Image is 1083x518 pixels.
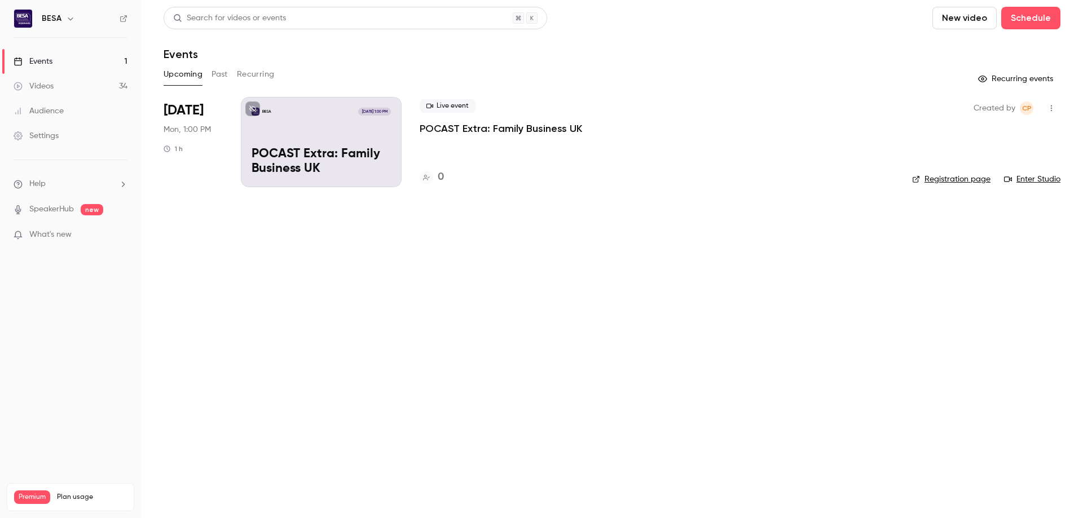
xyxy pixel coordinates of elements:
button: New video [932,7,997,29]
span: Plan usage [57,493,127,502]
div: Settings [14,130,59,141]
span: Created by [974,101,1015,115]
span: new [81,204,103,215]
span: Mon, 1:00 PM [164,124,211,135]
span: Premium [14,490,50,504]
a: Enter Studio [1004,174,1060,185]
p: BESA [262,109,271,114]
a: Registration page [912,174,990,185]
h1: Events [164,47,198,61]
button: Upcoming [164,65,202,83]
div: Audience [14,105,64,117]
span: [DATE] [164,101,204,119]
li: help-dropdown-opener [14,178,127,190]
a: SpeakerHub [29,203,74,215]
div: 1 h [164,144,183,153]
button: Past [212,65,228,83]
img: BESA [14,10,32,28]
button: Recurring [237,65,275,83]
span: What's new [29,229,72,241]
span: Charlie Pierpoint [1020,101,1033,115]
span: [DATE] 1:00 PM [358,108,390,116]
p: POCAST Extra: Family Business UK [252,147,391,176]
div: Events [14,56,52,67]
div: Search for videos or events [173,12,286,24]
iframe: Noticeable Trigger [114,230,127,240]
a: POCAST Extra: Family Business UKBESA[DATE] 1:00 PMPOCAST Extra: Family Business UK [241,97,402,187]
a: 0 [420,170,444,185]
span: Live event [420,99,476,113]
div: Videos [14,81,54,92]
div: Sep 8 Mon, 1:00 PM (Europe/London) [164,97,223,187]
a: POCAST Extra: Family Business UK [420,122,582,135]
span: Help [29,178,46,190]
button: Recurring events [973,70,1060,88]
span: CP [1022,101,1032,115]
h4: 0 [438,170,444,185]
button: Schedule [1001,7,1060,29]
h6: BESA [42,13,61,24]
